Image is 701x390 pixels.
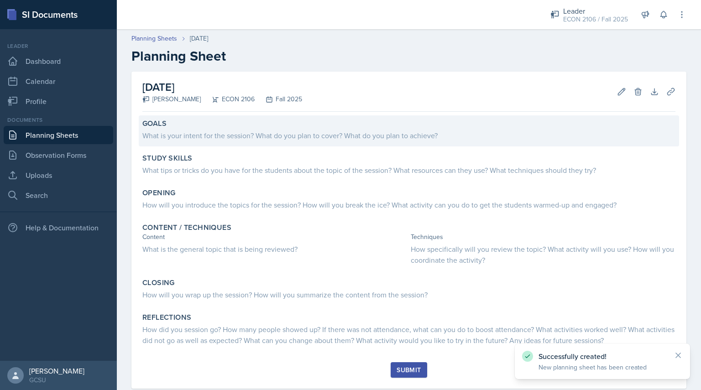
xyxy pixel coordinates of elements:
[4,116,113,124] div: Documents
[4,166,113,184] a: Uploads
[563,15,628,24] div: ECON 2106 / Fall 2025
[142,94,201,104] div: [PERSON_NAME]
[4,42,113,50] div: Leader
[142,244,407,255] div: What is the general topic that is being reviewed?
[539,363,666,372] p: New planning sheet has been created
[397,366,421,374] div: Submit
[142,289,675,300] div: How will you wrap up the session? How will you summarize the content from the session?
[142,188,176,198] label: Opening
[4,52,113,70] a: Dashboard
[391,362,427,378] button: Submit
[29,366,84,375] div: [PERSON_NAME]
[4,72,113,90] a: Calendar
[142,165,675,176] div: What tips or tricks do you have for the students about the topic of the session? What resources c...
[4,218,113,237] div: Help & Documentation
[142,79,302,95] h2: [DATE]
[411,244,675,265] div: How specifically will you review the topic? What activity will you use? How will you coordinate t...
[4,146,113,164] a: Observation Forms
[142,199,675,210] div: How will you introduce the topics for the session? How will you break the ice? What activity can ...
[131,34,177,43] a: Planning Sheets
[29,375,84,385] div: GCSU
[4,186,113,204] a: Search
[142,232,407,242] div: Content
[142,223,231,232] label: Content / Techniques
[142,278,175,287] label: Closing
[4,92,113,110] a: Profile
[201,94,255,104] div: ECON 2106
[142,154,193,163] label: Study Skills
[190,34,208,43] div: [DATE]
[539,352,666,361] p: Successfully created!
[142,313,191,322] label: Reflections
[563,5,628,16] div: Leader
[142,119,167,128] label: Goals
[255,94,302,104] div: Fall 2025
[142,130,675,141] div: What is your intent for the session? What do you plan to cover? What do you plan to achieve?
[411,232,675,242] div: Techniques
[142,324,675,346] div: How did you session go? How many people showed up? If there was not attendance, what can you do t...
[4,126,113,144] a: Planning Sheets
[131,48,686,64] h2: Planning Sheet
